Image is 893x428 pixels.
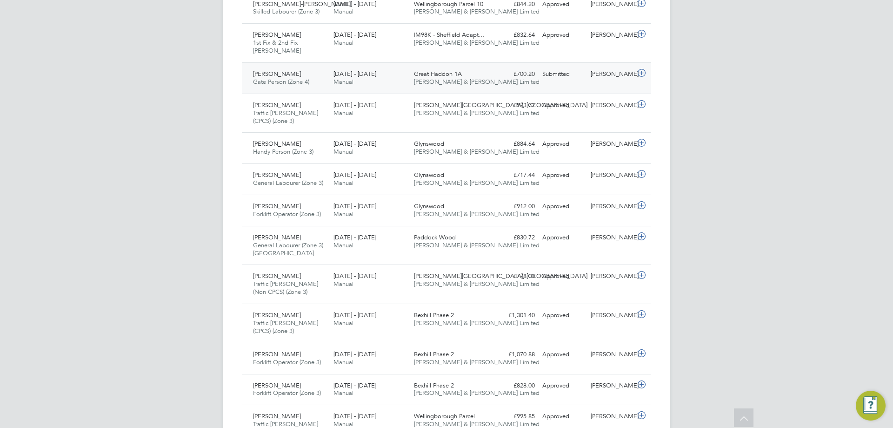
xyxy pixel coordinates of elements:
span: [PERSON_NAME] & [PERSON_NAME] Limited [414,148,540,156]
div: Approved [539,27,587,43]
span: [PERSON_NAME] [253,140,301,148]
div: [PERSON_NAME] [587,409,635,424]
span: [DATE] - [DATE] [333,31,376,39]
span: Manual [333,358,353,366]
div: £884.64 [490,136,539,152]
span: [DATE] - [DATE] [333,272,376,280]
span: General Labourer (Zone 3) [GEOGRAPHIC_DATA] [253,241,323,257]
span: [PERSON_NAME] & [PERSON_NAME] Limited [414,420,540,428]
div: £778.00 [490,269,539,284]
div: £700.20 [490,67,539,82]
span: Bexhill Phase 2 [414,350,454,358]
span: Manual [333,39,353,47]
span: [PERSON_NAME] & [PERSON_NAME] Limited [414,78,540,86]
div: Approved [539,230,587,245]
div: Approved [539,409,587,424]
span: [PERSON_NAME] & [PERSON_NAME] Limited [414,358,540,366]
div: Approved [539,269,587,284]
span: Manual [333,389,353,397]
div: [PERSON_NAME] [587,27,635,43]
span: Traffic [PERSON_NAME] (CPCS) (Zone 3) [253,109,318,125]
span: [PERSON_NAME] & [PERSON_NAME] Limited [414,319,540,327]
div: £828.00 [490,378,539,394]
div: Submitted [539,67,587,82]
span: General Labourer (Zone 3) [253,179,323,187]
span: [DATE] - [DATE] [333,202,376,210]
div: £912.00 [490,199,539,214]
span: Manual [333,78,353,86]
span: [DATE] - [DATE] [333,171,376,179]
span: [DATE] - [DATE] [333,233,376,241]
span: [PERSON_NAME] [253,233,301,241]
div: Approved [539,347,587,362]
span: [PERSON_NAME] & [PERSON_NAME] Limited [414,39,540,47]
span: [DATE] - [DATE] [333,381,376,389]
div: £1,070.88 [490,347,539,362]
span: [PERSON_NAME] [253,31,301,39]
div: Approved [539,98,587,113]
span: Gate Person (Zone 4) [253,78,309,86]
span: [PERSON_NAME] & [PERSON_NAME] Limited [414,109,540,117]
span: Traffic [PERSON_NAME] (CPCS) (Zone 3) [253,319,318,335]
div: £995.85 [490,409,539,424]
span: Manual [333,280,353,288]
div: Approved [539,136,587,152]
span: 1st Fix & 2nd Fix [PERSON_NAME] [253,39,301,54]
div: [PERSON_NAME] [587,98,635,113]
div: [PERSON_NAME] [587,67,635,82]
span: Skilled Labourer (Zone 3) [253,7,320,15]
div: £973.72 [490,98,539,113]
span: [PERSON_NAME] & [PERSON_NAME] Limited [414,7,540,15]
span: [PERSON_NAME][GEOGRAPHIC_DATA], [GEOGRAPHIC_DATA] [414,101,587,109]
span: [PERSON_NAME] & [PERSON_NAME] Limited [414,280,540,288]
span: Wellingborough Parcel… [414,412,481,420]
span: [PERSON_NAME] & [PERSON_NAME] Limited [414,179,540,187]
span: [DATE] - [DATE] [333,350,376,358]
span: [PERSON_NAME] [253,412,301,420]
span: [PERSON_NAME] [253,272,301,280]
div: [PERSON_NAME] [587,199,635,214]
span: Forklift Operator (Zone 3) [253,358,321,366]
span: [PERSON_NAME] [253,70,301,78]
div: [PERSON_NAME] [587,347,635,362]
div: Approved [539,168,587,183]
span: [DATE] - [DATE] [333,70,376,78]
div: Approved [539,378,587,394]
span: Manual [333,148,353,156]
span: [PERSON_NAME] [253,202,301,210]
span: [PERSON_NAME] [253,101,301,109]
div: [PERSON_NAME] [587,168,635,183]
span: [DATE] - [DATE] [333,412,376,420]
span: [PERSON_NAME] [253,311,301,319]
span: Manual [333,241,353,249]
span: Great Haddon 1A [414,70,462,78]
div: £832.64 [490,27,539,43]
span: [PERSON_NAME] [253,381,301,389]
span: Glynswood [414,171,444,179]
div: Approved [539,308,587,323]
span: [DATE] - [DATE] [333,101,376,109]
span: Traffic [PERSON_NAME] (Non CPCS) (Zone 3) [253,280,318,296]
span: Bexhill Phase 2 [414,381,454,389]
span: [PERSON_NAME] [253,350,301,358]
span: Manual [333,420,353,428]
span: [PERSON_NAME] & [PERSON_NAME] Limited [414,241,540,249]
span: Glynswood [414,202,444,210]
span: [PERSON_NAME] & [PERSON_NAME] Limited [414,389,540,397]
span: [PERSON_NAME] [253,171,301,179]
span: [DATE] - [DATE] [333,311,376,319]
span: Paddock Wood [414,233,456,241]
span: IM98K - Sheffield Adapt… [414,31,485,39]
span: [PERSON_NAME] & [PERSON_NAME] Limited [414,210,540,218]
div: [PERSON_NAME] [587,230,635,245]
span: Handy Person (Zone 3) [253,148,313,156]
span: [PERSON_NAME][GEOGRAPHIC_DATA], [GEOGRAPHIC_DATA] [414,272,587,280]
span: Bexhill Phase 2 [414,311,454,319]
div: [PERSON_NAME] [587,378,635,394]
div: £830.72 [490,230,539,245]
div: [PERSON_NAME] [587,269,635,284]
div: £717.44 [490,168,539,183]
div: Approved [539,199,587,214]
span: Manual [333,319,353,327]
span: [DATE] - [DATE] [333,140,376,148]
